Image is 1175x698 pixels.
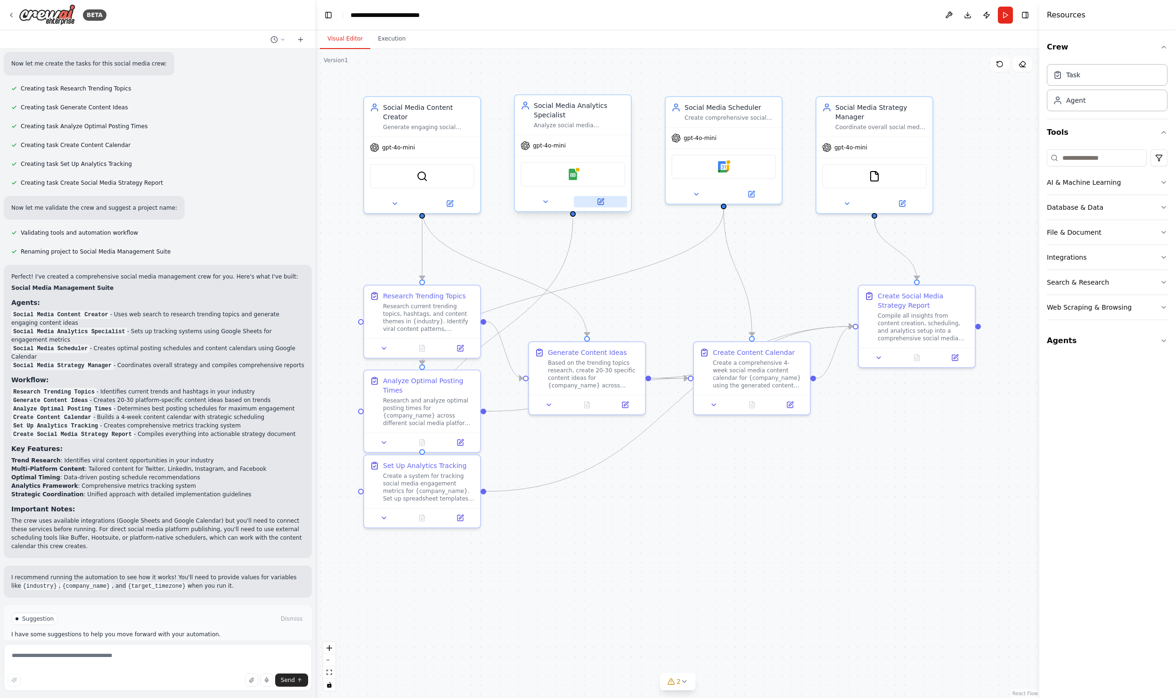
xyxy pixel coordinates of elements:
span: Creating task Analyze Optimal Posting Times [21,123,147,130]
span: Validating tools and automation workflow [21,229,138,237]
div: Generate Content Ideas [548,348,627,357]
strong: Social Media Management Suite [11,285,114,291]
img: FileReadTool [869,171,880,182]
span: Send [281,676,295,684]
span: gpt-4o-mini [382,144,415,151]
div: Coordinate overall social media strategy, compile insights from all team members, and create comp... [835,123,927,131]
li: : Data-driven posting schedule recommendations [11,473,304,482]
li: - Sets up tracking systems using Google Sheets for engagement metrics [11,327,304,344]
strong: Strategic Coordination [11,491,83,498]
button: Open in side panel [444,343,476,354]
strong: Multi-Platform Content [11,466,85,472]
button: Web Scraping & Browsing [1047,295,1167,320]
div: Create Social Media Strategy ReportCompile all insights from content creation, scheduling, and an... [858,285,976,368]
strong: Trend Research [11,457,61,464]
button: Integrations [1047,245,1167,270]
span: Suggestion [22,615,54,623]
button: Hide left sidebar [322,8,335,22]
div: React Flow controls [323,642,335,691]
li: - Determines best posting schedules for maximum engagement [11,404,304,413]
g: Edge from 04ac9bc8-a607-4f56-815f-aec4f242c685 to 9b4ad763-9be8-4b6f-810b-e9dc77c4ad04 [417,219,578,449]
button: Tools [1047,119,1167,146]
li: - Creates optimal posting schedules and content calendars using Google Calendar [11,344,304,361]
div: Web Scraping & Browsing [1047,303,1132,312]
div: Social Media Content Creator [383,103,474,122]
img: Google Calendar [718,161,729,172]
button: No output available [732,399,772,411]
button: Send [275,673,308,687]
div: Social Media Content CreatorGenerate engaging social media content ideas and create content based... [363,96,481,214]
div: Set Up Analytics Tracking [383,461,466,470]
code: Social Media Content Creator [11,311,110,319]
g: Edge from 9cb42d9b-0400-4007-b0cd-d43b63cedfd5 to 8e440bf6-cc47-45ec-bbef-7b44ea529c3f [417,209,592,336]
code: Analyze Optimal Posting Times [11,405,114,413]
div: Create Social Media Strategy Report [878,291,969,310]
g: Edge from acfedc2b-a6b4-4328-b67c-c6d1f7ad448d to 6873b654-8a12-434a-89d9-2818d094e142 [486,374,688,416]
button: Open in side panel [444,512,476,524]
img: Logo [19,4,75,25]
code: Create Content Calendar [11,413,93,422]
code: Social Media Scheduler [11,345,90,353]
li: - Identifies current trends and hashtags in your industry [11,387,304,396]
strong: Key Features: [11,445,63,452]
code: Set Up Analytics Tracking [11,422,100,430]
div: Research Trending TopicsResearch current trending topics, hashtags, and content themes in {indust... [363,285,481,359]
code: {industry} [21,582,59,591]
button: Search & Research [1047,270,1167,295]
div: Research and analyze optimal posting times for {company_name} across different social media platf... [383,397,474,427]
g: Edge from 4b9fc7eb-6753-433b-956e-36d32082c62d to acfedc2b-a6b4-4328-b67c-c6d1f7ad448d [417,209,728,364]
button: Click to speak your automation idea [260,673,273,687]
span: Creating task Set Up Analytics Tracking [21,160,132,168]
img: SerperDevTool [416,171,428,182]
div: Generate Content IdeasBased on the trending topics research, create 20-30 specific content ideas ... [528,341,646,415]
strong: Agents: [11,299,40,306]
div: BETA [83,9,106,21]
div: Research Trending Topics [383,291,466,301]
li: : Unified approach with detailed implementation guidelines [11,490,304,499]
nav: breadcrumb [351,10,447,20]
div: Create comprehensive social media posting schedules, determine optimal posting times for maximum ... [685,114,776,122]
div: Research current trending topics, hashtags, and content themes in {industry}. Identify viral cont... [383,303,474,333]
button: Hide right sidebar [1019,8,1032,22]
span: Creating task Create Social Media Strategy Report [21,179,163,187]
p: I recommend running the automation to see how it works! You'll need to provide values for variabl... [11,573,304,590]
button: Open in side panel [574,196,627,207]
button: No output available [567,399,607,411]
li: : Tailored content for Twitter, LinkedIn, Instagram, and Facebook [11,465,304,473]
button: AI & Machine Learning [1047,170,1167,195]
strong: Important Notes: [11,505,75,513]
button: Open in side panel [938,352,971,363]
button: No output available [402,343,442,354]
button: Visual Editor [320,29,370,49]
button: Open in side panel [875,198,929,209]
span: Creating task Generate Content Ideas [21,104,128,111]
button: Open in side panel [444,437,476,448]
a: React Flow attribution [1012,691,1038,696]
p: Perfect! I've created a comprehensive social media management crew for you. Here's what I've built: [11,272,304,281]
li: - Compiles everything into actionable strategy document [11,430,304,438]
code: Create Social Media Strategy Report [11,430,134,439]
button: Open in side panel [423,198,476,209]
button: Agents [1047,328,1167,354]
strong: Optimal Timing [11,474,60,481]
code: Social Media Strategy Manager [11,361,114,370]
h4: Resources [1047,9,1085,21]
li: : Identifies viral content opportunities in your industry [11,456,304,465]
div: Search & Research [1047,278,1109,287]
p: I have some suggestions to help you move forward with your automation. [11,631,304,638]
div: File & Document [1047,228,1102,237]
button: toggle interactivity [323,679,335,691]
button: Database & Data [1047,195,1167,220]
span: gpt-4o-mini [684,134,717,142]
div: Database & Data [1047,203,1103,212]
div: Set Up Analytics TrackingCreate a system for tracking social media engagement metrics for {compan... [363,454,481,528]
div: Tools [1047,146,1167,328]
div: Crew [1047,60,1167,119]
div: Analyze social media engagement metrics, track performance across platforms, and provide data-dri... [534,122,625,129]
div: Analyze Optimal Posting Times [383,376,474,395]
span: 2 [677,677,681,686]
li: - Builds a 4-week content calendar with strategic scheduling [11,413,304,421]
li: - Coordinates overall strategy and compiles comprehensive reports [11,361,304,370]
g: Edge from 017c7a11-f46b-442b-a69d-494931d0afa0 to bcde45a9-9693-4967-bed8-d25615e987ac [870,219,922,279]
button: Crew [1047,34,1167,60]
